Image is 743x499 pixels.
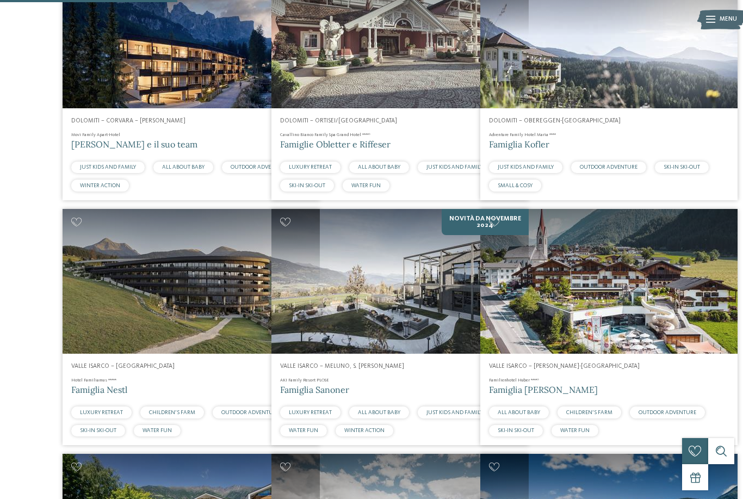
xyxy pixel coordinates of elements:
[489,363,640,369] span: Valle Isarco – [PERSON_NAME]-[GEOGRAPHIC_DATA]
[358,164,400,170] span: ALL ABOUT BABY
[351,183,381,188] span: WATER FUN
[271,209,529,445] a: Cercate un hotel per famiglie? Qui troverete solo i migliori! NOVITÀ da novembre 2024 Valle Isarc...
[489,384,598,395] span: Famiglia [PERSON_NAME]
[71,118,185,124] span: Dolomiti – Corvara – [PERSON_NAME]
[580,164,637,170] span: OUTDOOR ADVENTURE
[280,363,404,369] span: Valle Isarco – Meluno, S. [PERSON_NAME]
[489,132,729,138] h4: Adventure Family Hotel Maria ****
[498,164,554,170] span: JUST KIDS AND FAMILY
[231,164,288,170] span: OUTDOOR ADVENTURE
[271,209,529,354] img: Cercate un hotel per famiglie? Qui troverete solo i migliori!
[566,410,612,415] span: CHILDREN’S FARM
[344,428,385,433] span: WINTER ACTION
[664,164,700,170] span: SKI-IN SKI-OUT
[480,209,738,445] a: Cercate un hotel per famiglie? Qui troverete solo i migliori! Valle Isarco – [PERSON_NAME]-[GEOGR...
[71,363,175,369] span: Valle Isarco – [GEOGRAPHIC_DATA]
[489,118,621,124] span: Dolomiti – Obereggen-[GEOGRAPHIC_DATA]
[560,428,590,433] span: WATER FUN
[289,410,332,415] span: LUXURY RETREAT
[358,410,400,415] span: ALL ABOUT BABY
[280,384,349,395] span: Famiglia Sanoner
[162,164,205,170] span: ALL ABOUT BABY
[489,378,729,384] h4: Familienhotel Huber ****ˢ
[280,132,520,138] h4: Cavallino Bianco Family Spa Grand Hotel ****ˢ
[426,164,482,170] span: JUST KIDS AND FAMILY
[426,410,482,415] span: JUST KIDS AND FAMILY
[280,378,520,384] h4: AKI Family Resort PLOSE
[280,139,391,150] span: Famiglie Obletter e Riffeser
[143,428,172,433] span: WATER FUN
[498,183,533,188] span: SMALL & COSY
[63,209,320,445] a: Cercate un hotel per famiglie? Qui troverete solo i migliori! Valle Isarco – [GEOGRAPHIC_DATA] Ho...
[80,183,120,188] span: WINTER ACTION
[289,183,325,188] span: SKI-IN SKI-OUT
[80,428,116,433] span: SKI-IN SKI-OUT
[498,428,534,433] span: SKI-IN SKI-OUT
[80,164,136,170] span: JUST KIDS AND FAMILY
[489,139,549,150] span: Famiglia Kofler
[63,209,320,354] img: Cercate un hotel per famiglie? Qui troverete solo i migliori!
[149,410,195,415] span: CHILDREN’S FARM
[639,410,696,415] span: OUTDOOR ADVENTURE
[71,139,197,150] span: [PERSON_NAME] e il suo team
[221,410,279,415] span: OUTDOOR ADVENTURE
[71,384,127,395] span: Famiglia Nestl
[289,164,332,170] span: LUXURY RETREAT
[498,410,540,415] span: ALL ABOUT BABY
[280,118,397,124] span: Dolomiti – Ortisei/[GEOGRAPHIC_DATA]
[71,132,311,138] h4: Movi Family Apart-Hotel
[80,410,123,415] span: LUXURY RETREAT
[480,209,738,354] img: Cercate un hotel per famiglie? Qui troverete solo i migliori!
[289,428,318,433] span: WATER FUN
